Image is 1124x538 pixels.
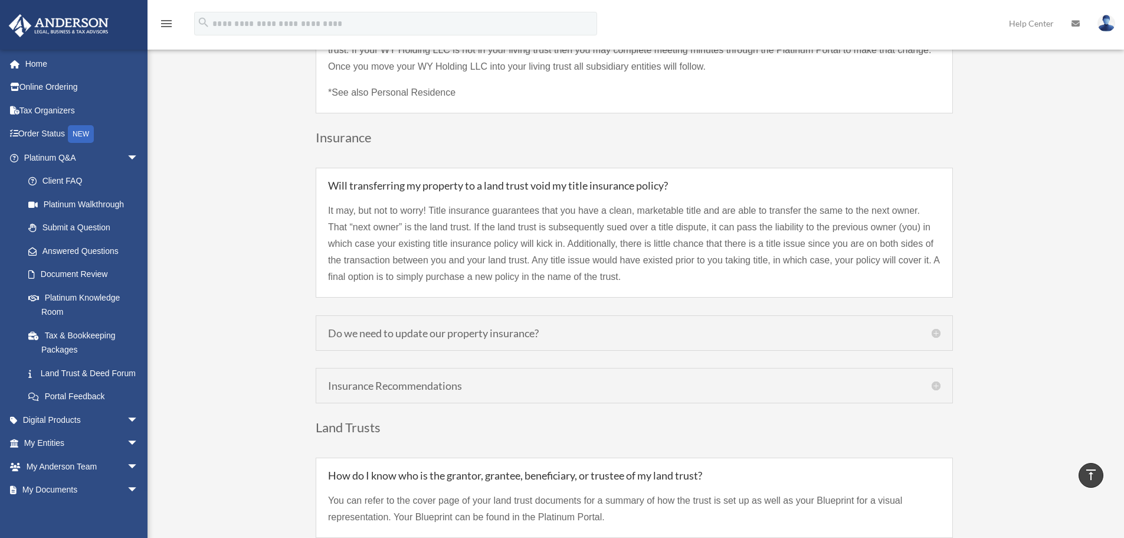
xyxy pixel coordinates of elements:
[328,180,941,191] h5: Will transferring my property to a land trust void my title insurance policy?
[328,328,941,338] h5: Do we need to update our property insurance?
[316,131,953,150] h3: Insurance
[197,16,210,29] i: search
[17,385,156,409] a: Portal Feedback
[8,99,156,122] a: Tax Organizers
[8,432,156,455] a: My Entitiesarrow_drop_down
[328,380,941,391] h5: Insurance Recommendations
[8,478,156,502] a: My Documentsarrow_drop_down
[8,455,156,478] a: My Anderson Teamarrow_drop_down
[1097,15,1115,32] img: User Pic
[328,203,941,285] p: It may, but not to worry! Title insurance guarantees that you have a clean, marketable title and ...
[1079,463,1103,488] a: vertical_align_top
[328,84,941,101] p: *See also Personal Residence
[17,263,156,286] a: Document Review
[5,14,112,37] img: Anderson Advisors Platinum Portal
[68,125,94,143] div: NEW
[127,408,150,432] span: arrow_drop_down
[127,146,150,170] span: arrow_drop_down
[17,324,156,361] a: Tax & Bookkeeping Packages
[17,361,150,385] a: Land Trust & Deed Forum
[159,17,173,31] i: menu
[17,286,156,324] a: Platinum Knowledge Room
[328,493,941,526] p: You can refer to the cover page of your land trust documents for a summary of how the trust is se...
[17,193,156,216] a: Platinum Walkthrough
[8,408,156,432] a: Digital Productsarrow_drop_down
[8,146,156,169] a: Platinum Q&Aarrow_drop_down
[8,52,156,76] a: Home
[17,169,156,193] a: Client FAQ
[127,432,150,456] span: arrow_drop_down
[159,21,173,31] a: menu
[1084,468,1098,482] i: vertical_align_top
[328,470,941,481] h5: How do I know who is the grantor, grantee, beneficiary, or trustee of my land trust?
[127,478,150,503] span: arrow_drop_down
[127,455,150,479] span: arrow_drop_down
[17,216,156,240] a: Submit a Question
[8,122,156,146] a: Order StatusNEW
[8,76,156,99] a: Online Ordering
[316,421,953,440] h3: Land Trusts
[17,239,156,263] a: Answered Questions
